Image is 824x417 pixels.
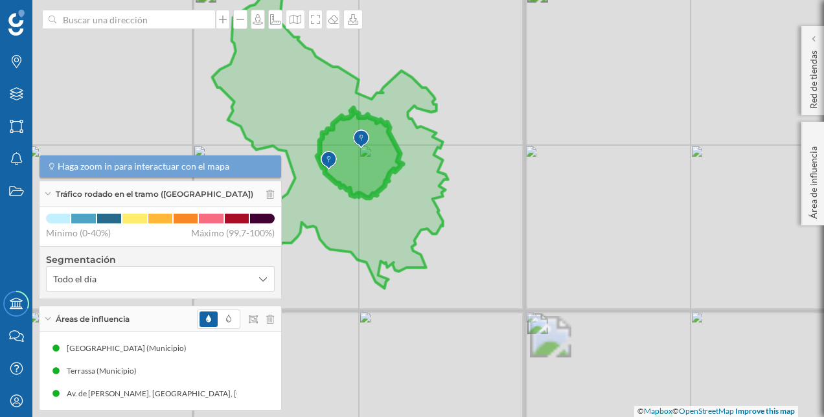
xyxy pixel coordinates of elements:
a: OpenStreetMap [679,406,734,416]
img: Marker [321,148,337,174]
span: Tráfico rodado en el tramo ([GEOGRAPHIC_DATA]) [56,188,253,200]
span: Mínimo (0-40%) [46,227,111,240]
span: Todo el día [53,273,97,286]
h4: Segmentación [46,253,275,266]
img: Geoblink Logo [8,10,25,36]
p: Área de influencia [807,141,820,219]
div: [GEOGRAPHIC_DATA] (Municipio) [67,342,193,355]
span: Máximo (99,7-100%) [191,227,275,240]
div: Terrassa (Municipio) [67,365,143,378]
a: Improve this map [735,406,795,416]
span: Soporte [26,9,72,21]
p: Red de tiendas [807,45,820,109]
img: Marker [353,126,369,152]
span: Haga zoom in para interactuar con el mapa [58,160,229,173]
div: © © [634,406,798,417]
span: Áreas de influencia [56,313,130,325]
a: Mapbox [644,406,672,416]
